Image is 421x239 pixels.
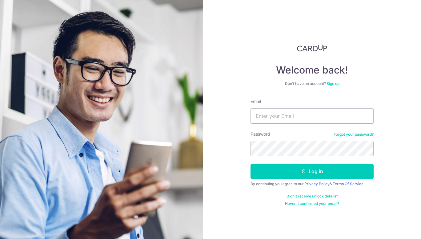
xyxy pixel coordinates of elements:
[251,81,374,86] div: Don’t have an account?
[251,181,374,186] div: By continuing you agree to our &
[287,194,338,199] a: Didn't receive unlock details?
[251,64,374,76] h4: Welcome back!
[297,44,327,52] img: CardUp Logo
[285,201,339,206] a: Haven't confirmed your email?
[251,98,261,105] label: Email
[327,81,339,86] a: Sign up
[251,108,374,124] input: Enter your Email
[334,132,374,137] a: Forgot your password?
[251,164,374,179] button: Log in
[304,181,330,186] a: Privacy Policy
[251,131,270,137] label: Password
[333,181,363,186] a: Terms Of Service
